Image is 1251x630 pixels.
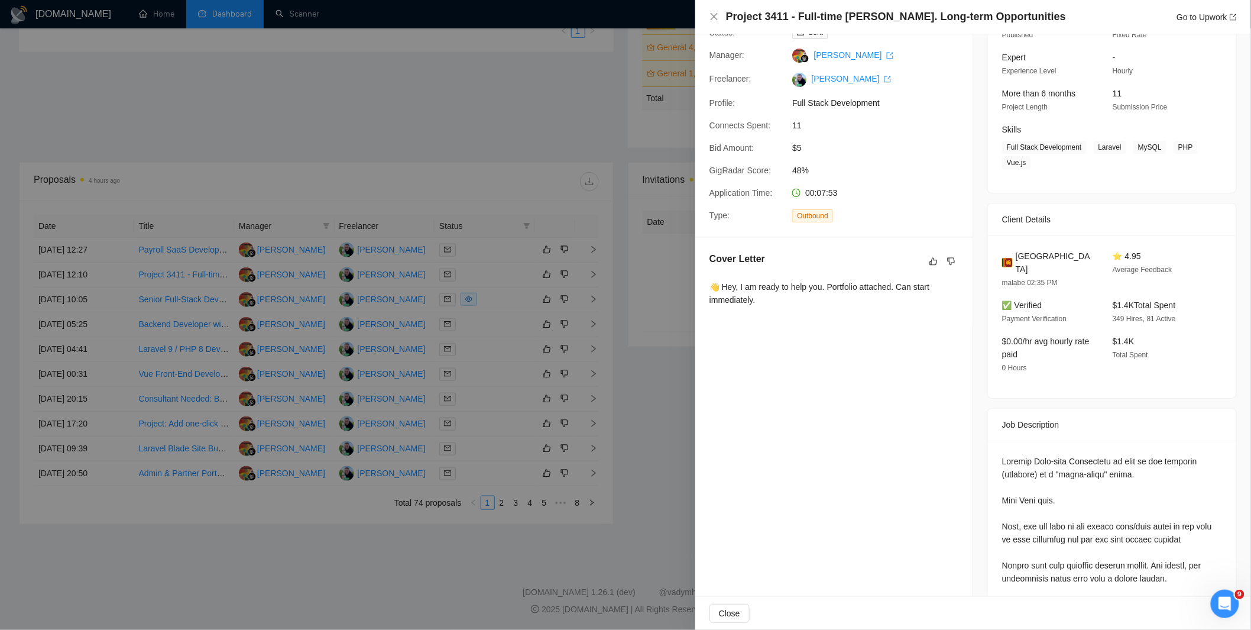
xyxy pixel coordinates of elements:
span: 00:07:53 [805,188,838,198]
span: 9 [1235,590,1244,599]
span: Profile: [709,98,735,108]
span: Total Spent [1113,351,1148,359]
span: Skills [1002,125,1022,134]
span: Average Feedback [1113,266,1172,274]
span: $5 [792,141,970,154]
span: Manager: [709,50,744,60]
span: export [886,52,893,59]
span: malabe 02:35 PM [1002,279,1058,287]
button: Close [709,604,750,623]
span: clock-circle [792,189,800,197]
span: 349 Hires, 81 Active [1113,315,1176,323]
span: like [929,257,938,266]
span: PHP [1174,141,1198,154]
span: 11 [1113,89,1122,98]
span: Outbound [792,209,833,222]
span: Hourly [1113,67,1133,75]
span: Fixed Rate [1113,31,1147,39]
span: Project Length [1002,103,1048,111]
iframe: Intercom live chat [1211,590,1239,618]
span: - [1113,53,1116,62]
span: export [884,76,891,83]
span: ✅ Verified [1002,301,1042,310]
span: dislike [947,257,955,266]
a: Go to Upworkexport [1177,12,1237,22]
span: Application Time: [709,188,773,198]
h4: Project 3411 - Full-time [PERSON_NAME]. Long-term Opportunities [726,9,1066,24]
span: 48% [792,164,970,177]
span: Submission Price [1113,103,1168,111]
span: Close [719,607,740,620]
a: [PERSON_NAME] export [811,74,891,83]
div: Client Details [1002,203,1222,235]
img: c1wb4Avu8h9cNp1h_fzU5_O9FXAWCBY7M3KOGlKb5jvdE9PnBFOxb8A4I01Tw_BuMe [792,73,806,87]
span: Payment Verification [1002,315,1067,323]
span: Published [1002,31,1033,39]
span: Type: [709,211,730,220]
button: like [926,254,941,269]
div: 👋 Hey, I am ready to help you. Portfolio attached. Can start immediately. [709,280,958,306]
span: Experience Level [1002,67,1056,75]
span: Connects Spent: [709,121,771,130]
span: MySQL [1133,141,1166,154]
span: 11 [792,119,970,132]
a: [PERSON_NAME] export [814,50,893,60]
span: GigRadar Score: [709,166,771,175]
button: dislike [944,254,958,269]
span: Full Stack Development [1002,141,1087,154]
span: More than 6 months [1002,89,1076,98]
span: Full Stack Development [792,96,970,109]
span: Vue.js [1002,156,1031,169]
span: close [709,12,719,21]
img: gigradar-bm.png [800,54,809,63]
span: Freelancer: [709,74,751,83]
span: [GEOGRAPHIC_DATA] [1016,250,1094,276]
span: 0 Hours [1002,364,1027,372]
h5: Cover Letter [709,252,765,266]
span: Laravel [1094,141,1126,154]
button: Close [709,12,719,22]
img: 🇱🇰 [1002,256,1013,269]
span: $1.4K Total Spent [1113,301,1176,310]
span: Expert [1002,53,1026,62]
span: $0.00/hr avg hourly rate paid [1002,337,1090,359]
span: Bid Amount: [709,143,754,153]
span: $1.4K [1113,337,1135,346]
div: Job Description [1002,409,1222,441]
span: ⭐ 4.95 [1113,251,1141,261]
span: export [1230,14,1237,21]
